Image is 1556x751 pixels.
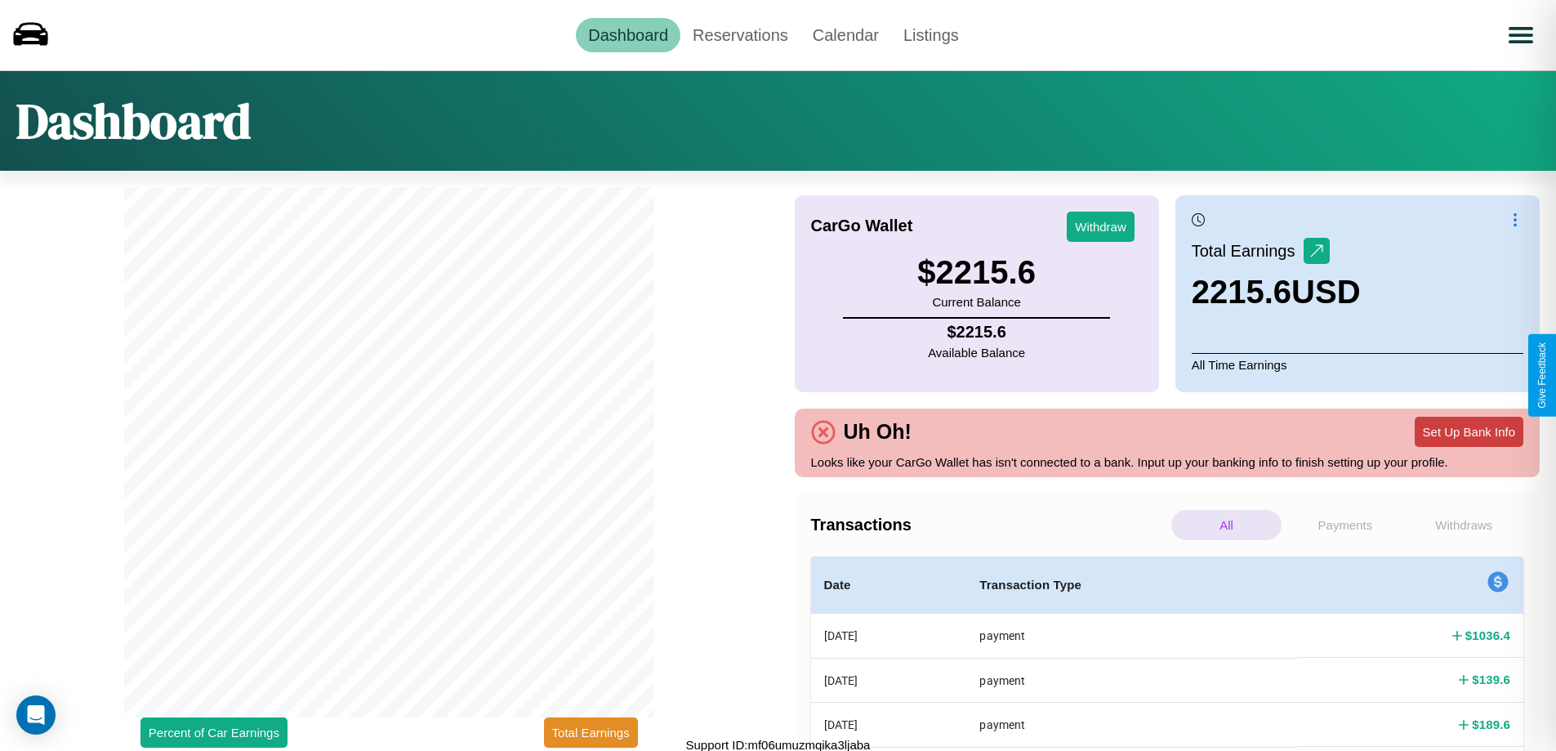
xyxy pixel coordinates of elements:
p: Current Balance [917,291,1036,313]
th: payment [966,658,1297,702]
p: Payments [1290,510,1400,540]
h4: Transactions [811,516,1167,534]
h4: $ 189.6 [1472,716,1510,733]
button: Set Up Bank Info [1415,417,1523,447]
a: Listings [891,18,971,52]
p: Total Earnings [1192,236,1304,266]
th: [DATE] [811,614,967,659]
th: payment [966,703,1297,747]
h4: $ 1036.4 [1465,627,1510,644]
h4: CarGo Wallet [811,217,913,235]
h4: Transaction Type [979,575,1284,595]
p: Looks like your CarGo Wallet has isn't connected to a bank. Input up your banking info to finish ... [811,451,1524,473]
p: All [1171,510,1282,540]
button: Total Earnings [544,717,638,748]
h3: $ 2215.6 [917,254,1036,291]
h4: Date [824,575,954,595]
p: Available Balance [928,342,1025,364]
p: Withdraws [1409,510,1519,540]
th: [DATE] [811,703,967,747]
button: Open menu [1498,12,1544,58]
h1: Dashboard [16,87,251,154]
h3: 2215.6 USD [1192,274,1361,311]
a: Dashboard [576,18,680,52]
button: Withdraw [1067,212,1135,242]
div: Open Intercom Messenger [16,695,56,735]
th: [DATE] [811,658,967,702]
a: Reservations [680,18,800,52]
a: Calendar [800,18,891,52]
h4: Uh Oh! [836,420,920,444]
p: All Time Earnings [1192,353,1523,376]
h4: $ 2215.6 [928,323,1025,342]
th: payment [966,614,1297,659]
button: Percent of Car Earnings [140,717,288,748]
h4: $ 139.6 [1472,671,1510,688]
div: Give Feedback [1536,342,1548,409]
